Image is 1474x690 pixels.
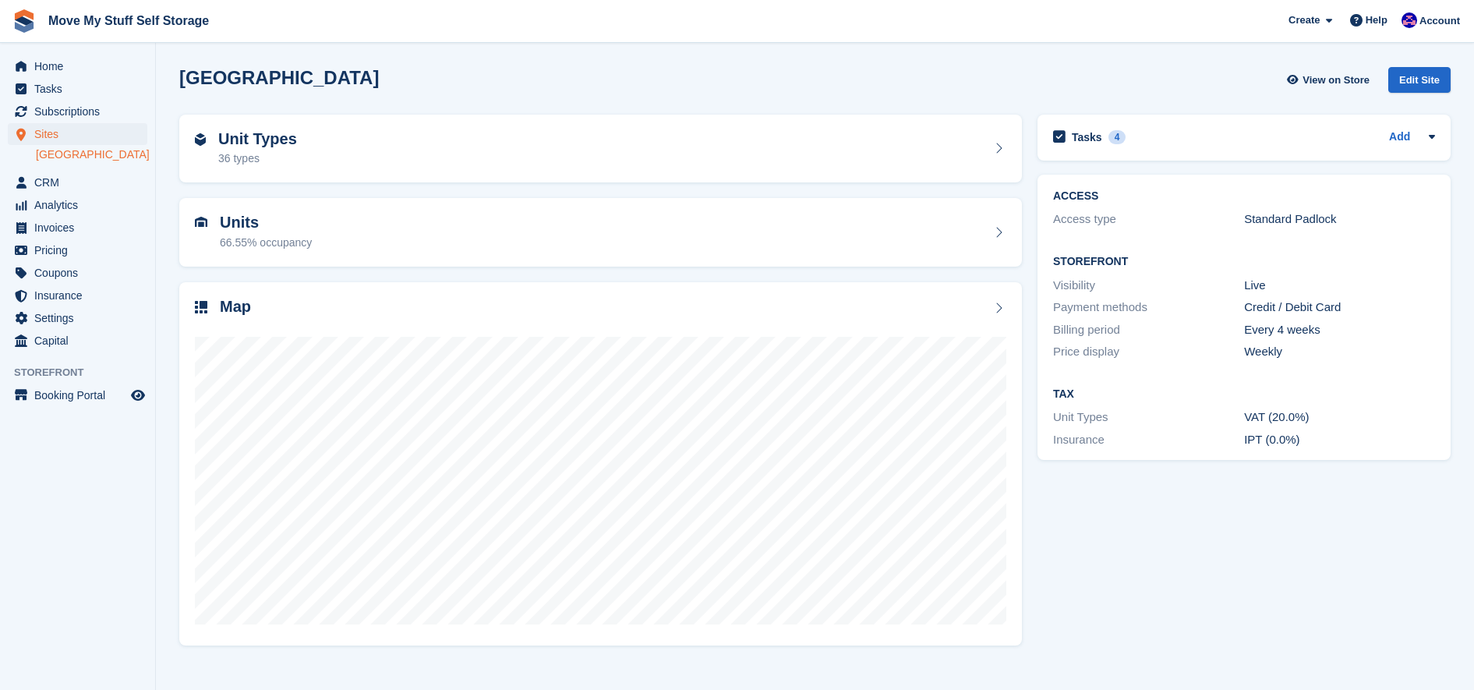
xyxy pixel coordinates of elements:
[1244,211,1435,228] div: Standard Padlock
[1053,256,1435,268] h2: Storefront
[1108,130,1126,144] div: 4
[218,150,297,167] div: 36 types
[8,285,147,306] a: menu
[34,123,128,145] span: Sites
[8,384,147,406] a: menu
[34,262,128,284] span: Coupons
[220,214,312,232] h2: Units
[1053,299,1244,317] div: Payment methods
[36,147,147,162] a: [GEOGRAPHIC_DATA]
[1303,73,1370,88] span: View on Store
[1244,431,1435,449] div: IPT (0.0%)
[1053,388,1435,401] h2: Tax
[34,330,128,352] span: Capital
[1244,343,1435,361] div: Weekly
[195,133,206,146] img: unit-type-icn-2b2737a686de81e16bb02015468b77c625bbabd49415b5ef34ead5e3b44a266d.svg
[1244,321,1435,339] div: Every 4 weeks
[1053,431,1244,449] div: Insurance
[34,172,128,193] span: CRM
[195,301,207,313] img: map-icn-33ee37083ee616e46c38cad1a60f524a97daa1e2b2c8c0bc3eb3415660979fc1.svg
[1285,67,1376,93] a: View on Store
[34,55,128,77] span: Home
[1244,277,1435,295] div: Live
[34,194,128,216] span: Analytics
[34,78,128,100] span: Tasks
[220,235,312,251] div: 66.55% occupancy
[8,330,147,352] a: menu
[8,101,147,122] a: menu
[220,298,251,316] h2: Map
[34,217,128,239] span: Invoices
[8,307,147,329] a: menu
[42,8,215,34] a: Move My Stuff Self Storage
[1072,130,1102,144] h2: Tasks
[1053,321,1244,339] div: Billing period
[179,67,379,88] h2: [GEOGRAPHIC_DATA]
[1053,409,1244,426] div: Unit Types
[34,384,128,406] span: Booking Portal
[1388,67,1451,93] div: Edit Site
[179,282,1022,646] a: Map
[1389,129,1410,147] a: Add
[1053,343,1244,361] div: Price display
[14,365,155,380] span: Storefront
[8,239,147,261] a: menu
[34,307,128,329] span: Settings
[8,217,147,239] a: menu
[1053,190,1435,203] h2: ACCESS
[8,55,147,77] a: menu
[8,78,147,100] a: menu
[1388,67,1451,99] a: Edit Site
[8,172,147,193] a: menu
[34,239,128,261] span: Pricing
[1244,299,1435,317] div: Credit / Debit Card
[1053,277,1244,295] div: Visibility
[8,194,147,216] a: menu
[1366,12,1387,28] span: Help
[8,123,147,145] a: menu
[1402,12,1417,28] img: Jade Whetnall
[218,130,297,148] h2: Unit Types
[129,386,147,405] a: Preview store
[195,217,207,228] img: unit-icn-7be61d7bf1b0ce9d3e12c5938cc71ed9869f7b940bace4675aadf7bd6d80202e.svg
[1053,211,1244,228] div: Access type
[34,101,128,122] span: Subscriptions
[1244,409,1435,426] div: VAT (20.0%)
[12,9,36,33] img: stora-icon-8386f47178a22dfd0bd8f6a31ec36ba5ce8667c1dd55bd0f319d3a0aa187defe.svg
[34,285,128,306] span: Insurance
[179,115,1022,183] a: Unit Types 36 types
[179,198,1022,267] a: Units 66.55% occupancy
[1419,13,1460,29] span: Account
[1288,12,1320,28] span: Create
[8,262,147,284] a: menu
